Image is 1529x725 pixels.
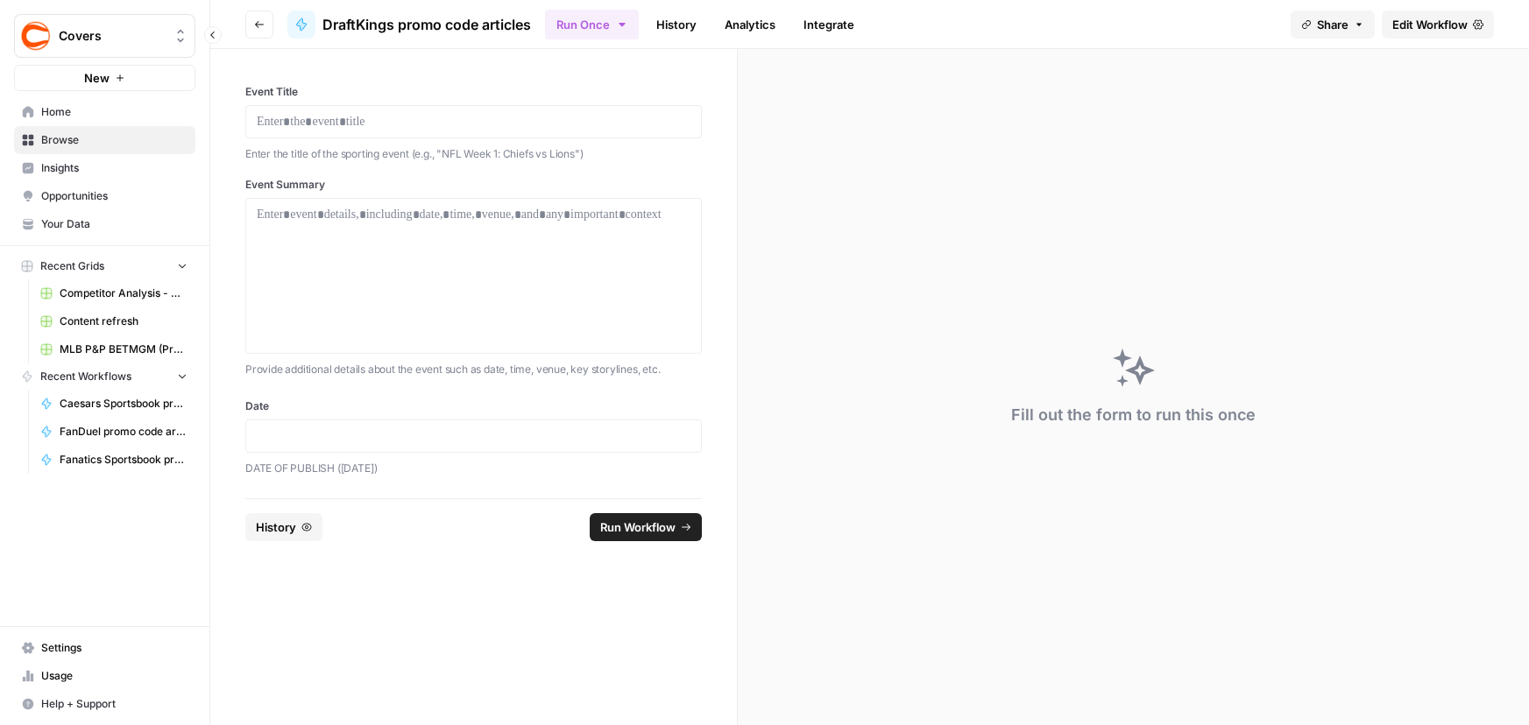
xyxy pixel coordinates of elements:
a: Usage [14,662,195,690]
span: Browse [41,132,188,148]
label: Event Title [245,84,702,100]
span: FanDuel promo code articles [60,424,188,440]
a: Competitor Analysis - URL Specific Grid [32,279,195,307]
a: Caesars Sportsbook promo code articles [32,390,195,418]
span: History [256,518,296,536]
button: Recent Grids [14,253,195,279]
button: Help + Support [14,690,195,718]
a: MLB P&P BETMGM (Production) Grid (1) [32,335,195,363]
a: Insights [14,154,195,182]
button: New [14,65,195,91]
button: Recent Workflows [14,363,195,390]
span: Covers [59,27,165,45]
button: History [245,513,322,541]
span: Your Data [41,216,188,232]
a: Browse [14,126,195,154]
a: History [646,11,707,39]
img: Covers Logo [20,20,52,52]
span: DraftKings promo code articles [322,14,531,35]
button: Run Workflow [590,513,702,541]
a: Fanatics Sportsbook promo articles [32,446,195,474]
span: Home [41,104,188,120]
span: Usage [41,668,188,684]
button: Share [1291,11,1375,39]
span: New [84,69,110,87]
a: FanDuel promo code articles [32,418,195,446]
span: MLB P&P BETMGM (Production) Grid (1) [60,341,188,357]
a: Content refresh [32,307,195,335]
label: Date [245,398,702,414]
a: DraftKings promo code articles [287,11,531,39]
label: Event Summary [245,177,702,193]
p: Provide additional details about the event such as date, time, venue, key storylines, etc. [245,361,702,378]
button: Workspace: Covers [14,14,195,58]
span: Run Workflow [600,518,676,536]
span: Fanatics Sportsbook promo articles [60,452,188,468]
span: Settings [41,640,188,656]
span: Content refresh [60,313,188,329]
a: Integrate [793,11,865,39]
span: Share [1317,16,1348,33]
a: Home [14,98,195,126]
span: Opportunities [41,188,188,204]
span: Insights [41,160,188,176]
button: Run Once [545,10,639,39]
div: Fill out the form to run this once [1011,403,1256,427]
a: Analytics [714,11,786,39]
a: Edit Workflow [1382,11,1494,39]
p: DATE OF PUBLISH ([DATE]) [245,460,702,477]
span: Help + Support [41,696,188,712]
span: Recent Grids [40,258,104,274]
a: Your Data [14,210,195,238]
a: Opportunities [14,182,195,210]
p: Enter the title of the sporting event (e.g., "NFL Week 1: Chiefs vs Lions") [245,145,702,163]
a: Settings [14,634,195,662]
span: Caesars Sportsbook promo code articles [60,396,188,412]
span: Recent Workflows [40,369,131,384]
span: Edit Workflow [1392,16,1468,33]
span: Competitor Analysis - URL Specific Grid [60,285,188,301]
